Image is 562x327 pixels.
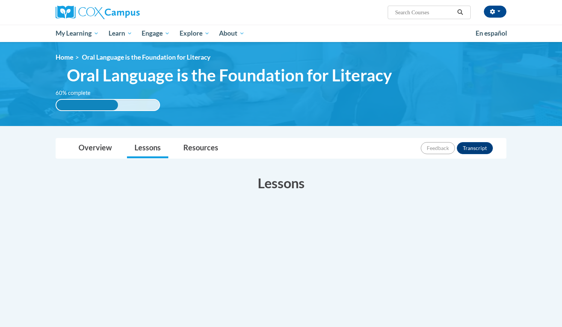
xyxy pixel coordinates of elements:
[56,53,73,61] a: Home
[215,25,250,42] a: About
[56,6,198,19] a: Cox Campus
[471,25,512,41] a: En español
[457,142,493,154] button: Transcript
[56,6,140,19] img: Cox Campus
[142,29,170,38] span: Engage
[109,29,132,38] span: Learn
[421,142,455,154] button: Feedback
[56,100,118,110] div: 60% complete
[176,138,226,158] a: Resources
[82,53,210,61] span: Oral Language is the Foundation for Literacy
[394,8,455,17] input: Search Courses
[44,25,518,42] div: Main menu
[56,174,506,192] h3: Lessons
[180,29,210,38] span: Explore
[71,138,119,158] a: Overview
[455,8,466,17] button: Search
[137,25,175,42] a: Engage
[51,25,104,42] a: My Learning
[476,29,507,37] span: En español
[127,138,168,158] a: Lessons
[56,29,99,38] span: My Learning
[56,89,99,97] label: 60% complete
[219,29,245,38] span: About
[67,65,392,85] span: Oral Language is the Foundation for Literacy
[175,25,215,42] a: Explore
[104,25,137,42] a: Learn
[484,6,506,18] button: Account Settings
